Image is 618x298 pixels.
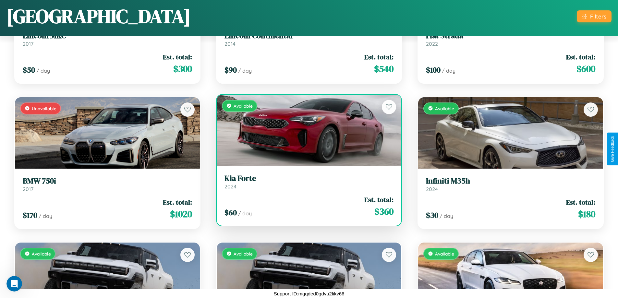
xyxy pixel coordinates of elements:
div: Give Feedback [610,136,615,162]
span: $ 50 [23,65,35,75]
span: 2022 [426,41,438,47]
p: Support ID: mgqded0gdvu2likv66 [274,289,345,298]
span: Est. total: [566,197,595,207]
span: $ 1020 [170,208,192,221]
span: 2024 [224,183,236,190]
div: Filters [590,13,606,20]
span: 2017 [23,186,33,192]
h3: Lincoln MKC [23,31,192,41]
span: $ 100 [426,65,441,75]
span: / day [440,213,453,219]
h3: Fiat Strada [426,31,595,41]
span: 2014 [224,41,236,47]
span: Est. total: [364,52,394,62]
span: / day [39,213,52,219]
span: / day [442,67,455,74]
span: $ 90 [224,65,237,75]
span: Est. total: [163,197,192,207]
span: $ 60 [224,207,237,218]
span: $ 360 [374,205,394,218]
h3: Kia Forte [224,174,394,183]
a: Kia Forte2024 [224,174,394,190]
h1: [GEOGRAPHIC_DATA] [6,3,191,30]
span: $ 30 [426,210,438,221]
span: 2017 [23,41,33,47]
span: $ 180 [578,208,595,221]
span: Est. total: [364,195,394,204]
a: Lincoln Continental2014 [224,31,394,47]
span: / day [238,67,252,74]
h3: BMW 750i [23,176,192,186]
a: BMW 750i2017 [23,176,192,192]
span: $ 170 [23,210,37,221]
iframe: Intercom live chat [6,276,22,292]
span: / day [238,210,252,217]
h3: Infiniti M35h [426,176,595,186]
a: Fiat Strada2022 [426,31,595,47]
span: 2024 [426,186,438,192]
span: $ 540 [374,62,394,75]
span: Unavailable [32,106,56,111]
span: Est. total: [566,52,595,62]
a: Lincoln MKC2017 [23,31,192,47]
span: Est. total: [163,52,192,62]
span: $ 300 [173,62,192,75]
span: Available [234,251,253,256]
span: Available [435,251,454,256]
span: / day [36,67,50,74]
span: $ 600 [576,62,595,75]
h3: Lincoln Continental [224,31,394,41]
span: Available [234,103,253,109]
button: Filters [577,10,612,22]
span: Available [32,251,51,256]
span: Available [435,106,454,111]
a: Infiniti M35h2024 [426,176,595,192]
